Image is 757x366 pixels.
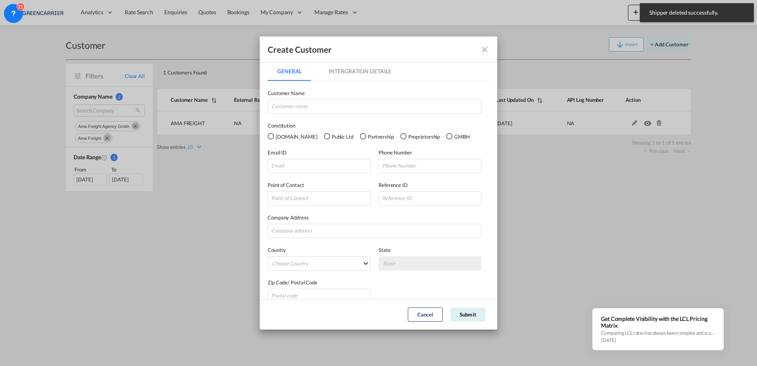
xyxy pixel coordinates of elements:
label: Email ID [268,149,371,156]
label: Country [268,246,371,254]
md-radio-button: Proprietorship [400,132,440,141]
input: Point of Contact [268,191,371,206]
label: Phone Number [378,149,481,156]
div: Create Customer [268,44,332,55]
md-dialog: GeneralIntergration Details ... [260,36,497,329]
md-select: {{(ctrl.parent.shipperInfo.viewShipper && !ctrl.parent.shipperInfo.country) ? 'N/A' : 'Choose Cou... [268,256,371,271]
button: icon-close fg-AAA8AD [477,42,493,57]
button: Submit [451,307,485,322]
label: Constitution [268,122,489,130]
input: Reference ID [378,191,481,206]
input: Postal code [268,289,371,303]
input: Customer name [268,99,481,114]
md-pagination-wrapper: Use the left and right arrow keys to navigate between tabs [268,62,408,81]
label: Zip Code/ Postal Code [268,278,371,286]
md-radio-button: GMBH [446,132,470,141]
md-radio-button: Public Ltd [324,132,354,141]
label: Reference ID [378,181,481,189]
md-select: {{(ctrl.parent.shipperInfo.viewShipper && !ctrl.parent.shipperInfo.state) ? 'N/A' : 'State' }} [378,256,481,271]
md-radio-button: Partnership [360,132,394,141]
input: Company address [268,224,481,238]
md-radio-button: Pvt.Ltd [268,132,318,141]
md-tab-item: Intergration Details [319,62,400,81]
md-tab-item: General [268,62,311,81]
md-icon: icon-close fg-AAA8AD [480,45,489,54]
input: Phone Number [378,159,481,173]
input: Email [268,159,371,173]
span: Shipper deleted successfully. [647,9,747,17]
label: Company Address [268,213,481,221]
label: State [378,246,481,254]
label: Customer Name [268,89,481,97]
button: Cancel [408,307,443,322]
label: Point of Contact [268,181,371,189]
